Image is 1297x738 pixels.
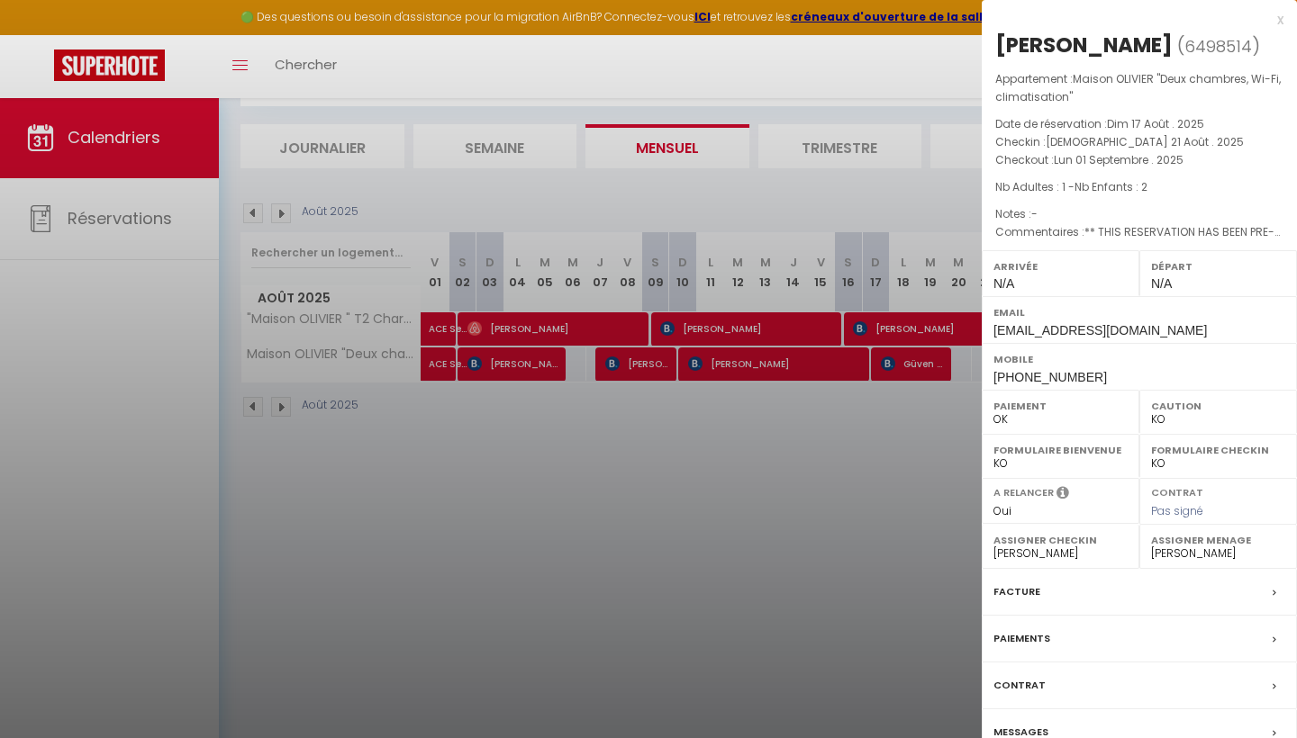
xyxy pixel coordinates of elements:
[1057,485,1069,505] i: Sélectionner OUI si vous souhaiter envoyer les séquences de messages post-checkout
[1151,397,1285,415] label: Caution
[1046,134,1244,149] span: [DEMOGRAPHIC_DATA] 21 Août . 2025
[993,676,1046,695] label: Contrat
[993,629,1050,648] label: Paiements
[995,151,1283,169] p: Checkout :
[14,7,68,61] button: Ouvrir le widget de chat LiveChat
[995,31,1173,59] div: [PERSON_NAME]
[1054,152,1184,167] span: Lun 01 Septembre . 2025
[1151,257,1285,275] label: Départ
[993,485,1054,500] label: A relancer
[993,303,1285,321] label: Email
[993,441,1128,459] label: Formulaire Bienvenue
[995,71,1281,104] span: Maison OLIVIER "Deux chambres, Wi-Fi, climatisation"
[993,323,1207,337] span: [EMAIL_ADDRESS][DOMAIN_NAME]
[1031,206,1038,221] span: -
[982,9,1283,31] div: x
[1151,276,1172,291] span: N/A
[1151,531,1285,549] label: Assigner Menage
[1184,35,1252,58] span: 6498514
[1075,179,1147,194] span: Nb Enfants : 2
[993,582,1040,601] label: Facture
[995,115,1283,133] p: Date de réservation :
[1151,441,1285,459] label: Formulaire Checkin
[995,205,1283,223] p: Notes :
[993,276,1014,291] span: N/A
[993,257,1128,275] label: Arrivée
[1151,485,1203,497] label: Contrat
[1177,33,1260,58] span: ( )
[993,350,1285,368] label: Mobile
[1151,503,1203,518] span: Pas signé
[995,223,1283,241] p: Commentaires :
[993,531,1128,549] label: Assigner Checkin
[1107,116,1204,131] span: Dim 17 Août . 2025
[993,370,1107,384] span: [PHONE_NUMBER]
[993,397,1128,415] label: Paiement
[995,70,1283,106] p: Appartement :
[995,179,1147,194] span: Nb Adultes : 1 -
[995,133,1283,151] p: Checkin :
